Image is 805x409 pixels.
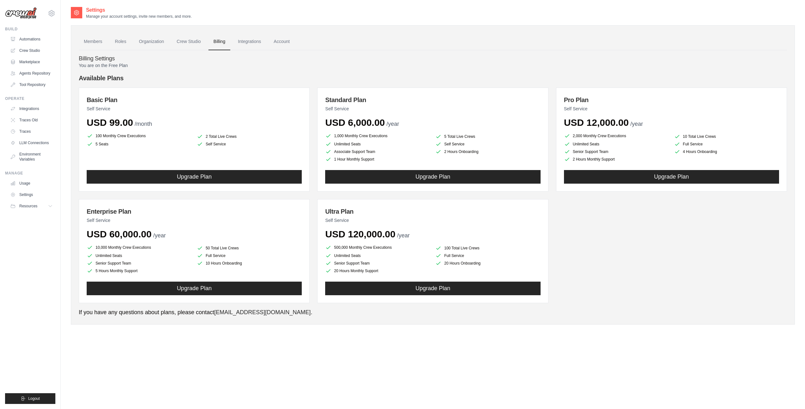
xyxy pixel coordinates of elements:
[564,170,779,184] button: Upgrade Plan
[19,204,37,209] span: Resources
[28,396,40,401] span: Logout
[8,126,55,137] a: Traces
[435,260,540,266] li: 20 Hours Onboarding
[87,260,192,266] li: Senior Support Team
[8,190,55,200] a: Settings
[397,232,410,239] span: /year
[5,171,55,176] div: Manage
[325,268,430,274] li: 20 Hours Monthly Support
[564,132,669,140] li: 2,000 Monthly Crew Executions
[325,229,395,239] span: USD 120,000.00
[564,106,779,112] p: Self Service
[674,133,779,140] li: 10 Total Live Crews
[435,141,540,147] li: Self Service
[325,132,430,140] li: 1,000 Monthly Crew Executions
[87,117,133,128] span: USD 99.00
[325,170,540,184] button: Upgrade Plan
[564,156,669,162] li: 2 Hours Monthly Support
[8,201,55,211] button: Resources
[325,141,430,147] li: Unlimited Seats
[86,6,192,14] h2: Settings
[87,253,192,259] li: Unlimited Seats
[87,244,192,251] li: 10,000 Monthly Crew Executions
[79,308,787,317] p: If you have any questions about plans, please contact .
[87,132,192,140] li: 100 Monthly Crew Executions
[325,149,430,155] li: Associate Support Team
[325,244,430,251] li: 500,000 Monthly Crew Executions
[87,268,192,274] li: 5 Hours Monthly Support
[135,121,152,127] span: /month
[134,33,169,50] a: Organization
[87,207,302,216] h3: Enterprise Plan
[197,260,302,266] li: 10 Hours Onboarding
[325,260,430,266] li: Senior Support Team
[197,245,302,251] li: 50 Total Live Crews
[435,245,540,251] li: 100 Total Live Crews
[8,46,55,56] a: Crew Studio
[153,232,166,239] span: /year
[435,253,540,259] li: Full Service
[387,121,399,127] span: /year
[87,282,302,295] button: Upgrade Plan
[8,115,55,125] a: Traces Old
[564,95,779,104] h3: Pro Plan
[87,170,302,184] button: Upgrade Plan
[214,309,311,315] a: [EMAIL_ADDRESS][DOMAIN_NAME]
[630,121,643,127] span: /year
[5,27,55,32] div: Build
[564,141,669,147] li: Unlimited Seats
[8,80,55,90] a: Tool Repository
[5,393,55,404] button: Logout
[8,34,55,44] a: Automations
[197,141,302,147] li: Self Service
[197,133,302,140] li: 2 Total Live Crews
[8,57,55,67] a: Marketplace
[87,141,192,147] li: 5 Seats
[435,133,540,140] li: 5 Total Live Crews
[8,68,55,78] a: Agents Repository
[325,117,385,128] span: USD 6,000.00
[325,95,540,104] h3: Standard Plan
[86,14,192,19] p: Manage your account settings, invite new members, and more.
[5,96,55,101] div: Operate
[110,33,131,50] a: Roles
[674,149,779,155] li: 4 Hours Onboarding
[87,217,302,223] p: Self Service
[325,253,430,259] li: Unlimited Seats
[8,149,55,164] a: Environment Variables
[87,95,302,104] h3: Basic Plan
[87,106,302,112] p: Self Service
[172,33,206,50] a: Crew Studio
[325,282,540,295] button: Upgrade Plan
[208,33,230,50] a: Billing
[197,253,302,259] li: Full Service
[87,229,152,239] span: USD 60,000.00
[79,55,787,62] h4: Billing Settings
[564,117,629,128] span: USD 12,000.00
[269,33,295,50] a: Account
[8,178,55,188] a: Usage
[674,141,779,147] li: Full Service
[233,33,266,50] a: Integrations
[564,149,669,155] li: Senior Support Team
[79,74,787,82] h4: Available Plans
[8,138,55,148] a: LLM Connections
[5,7,37,19] img: Logo
[8,104,55,114] a: Integrations
[79,62,787,69] p: You are on the Free Plan
[325,217,540,223] p: Self Service
[325,207,540,216] h3: Ultra Plan
[325,156,430,162] li: 1 Hour Monthly Support
[435,149,540,155] li: 2 Hours Onboarding
[325,106,540,112] p: Self Service
[79,33,107,50] a: Members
